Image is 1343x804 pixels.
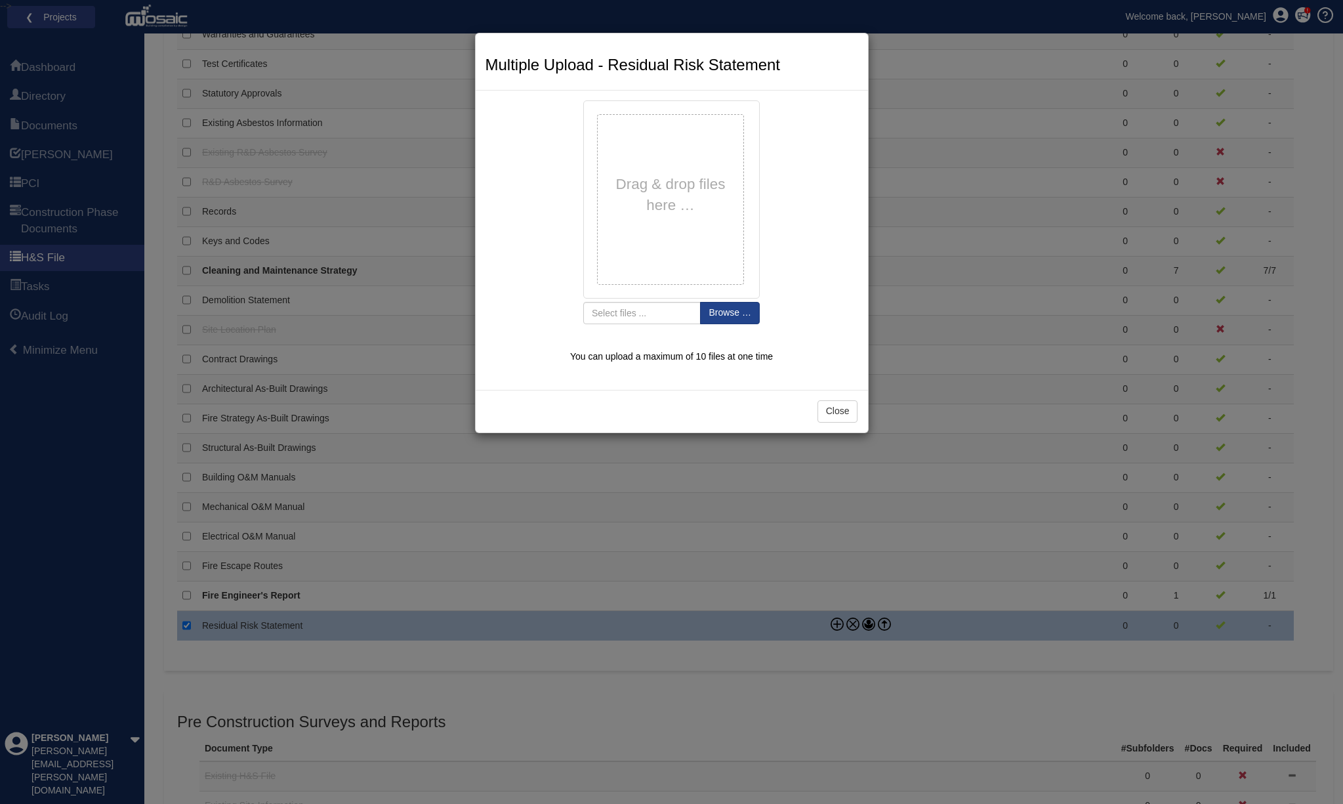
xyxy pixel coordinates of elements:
[817,400,858,423] button: Close
[486,56,858,74] h3: Multiple Upload - Residual Risk Statement
[583,302,701,324] input: Select files ...
[601,118,740,272] div: Drag & drop files here …
[570,350,773,364] p: You can upload a maximum of 10 files at one time
[1287,745,1333,794] iframe: Chat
